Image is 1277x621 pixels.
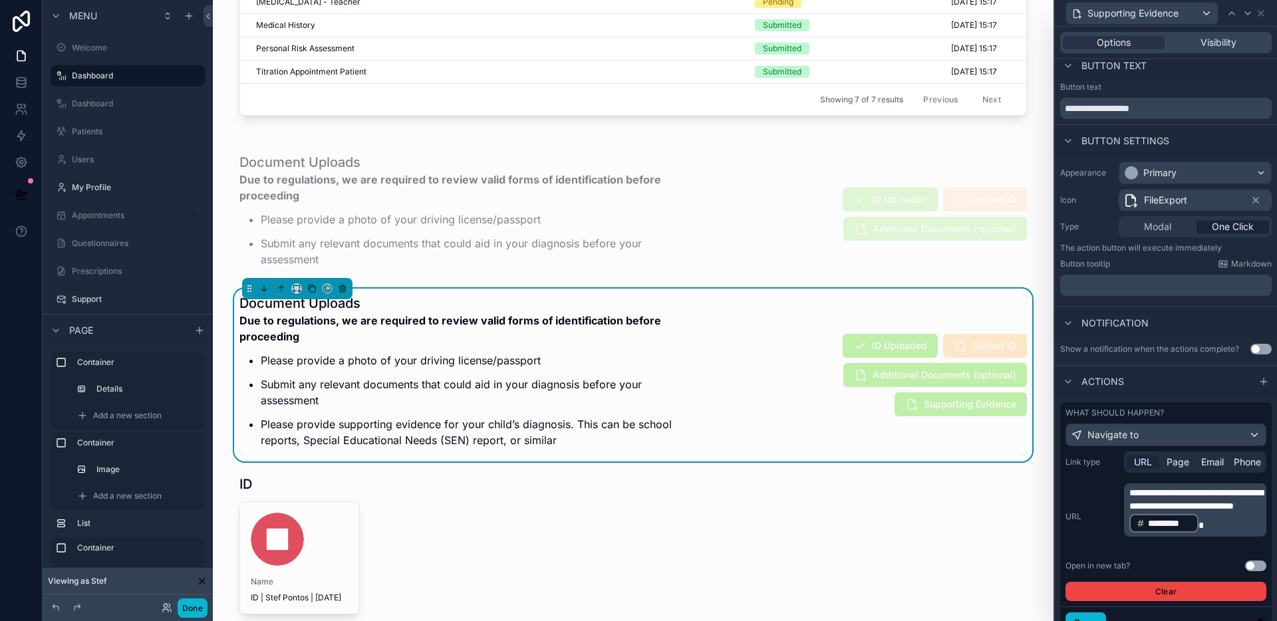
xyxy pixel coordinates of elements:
label: Container [77,357,200,368]
button: Navigate to [1065,424,1266,446]
label: Dashboard [72,98,202,109]
strong: Due to regulations, we are required to review valid forms of identification before proceeding [239,314,661,343]
span: Page [1167,455,1189,469]
span: Notification [1081,316,1149,330]
label: Container [77,437,200,448]
a: Users [51,149,205,170]
label: Type [1060,221,1113,232]
label: What should happen? [1065,408,1164,418]
a: Questionnaires [51,233,205,254]
label: Appearance [1060,168,1113,178]
label: Details [96,384,197,394]
label: Button tooltip [1060,259,1110,269]
span: Button settings [1081,134,1169,148]
a: Dashboard [51,65,205,86]
a: Prescriptions [51,261,205,282]
span: Viewing as Stef [48,576,107,586]
label: Button text [1060,82,1101,92]
span: Menu [69,9,97,23]
a: My Profile [51,177,205,198]
label: Patients [72,126,202,137]
span: Modal [1144,220,1171,233]
label: Welcome [72,43,202,53]
p: Please provide a photo of your driving license/passport [261,352,697,368]
span: One Click [1212,220,1254,233]
span: Visibility [1201,36,1236,49]
span: Markdown [1231,259,1272,269]
p: The action button will execute immediately [1060,243,1272,253]
div: scrollable content [43,346,213,594]
label: Appointments [72,210,184,221]
button: Primary [1119,162,1272,184]
span: Email [1201,455,1224,469]
span: FileExport [1144,193,1187,207]
div: scrollable content [1124,483,1266,537]
label: Container [77,543,200,553]
span: Add a new section [93,410,162,421]
label: List [77,518,200,529]
div: Show a notification when the actions complete? [1060,344,1239,354]
span: Options [1097,36,1131,49]
label: Support [72,294,202,305]
label: Link type [1065,457,1119,467]
label: Users [72,154,202,165]
a: Dashboard [51,93,205,114]
button: Supporting Evidence [1065,2,1218,25]
label: Dashboard [72,70,197,81]
div: scrollable content [1060,275,1272,296]
label: URL [1065,511,1119,522]
p: Submit any relevant documents that could aid in your diagnosis before your assessment [261,376,697,408]
span: Actions [1081,375,1124,388]
span: URL [1134,455,1152,469]
a: Welcome [51,37,205,59]
a: Appointments [51,205,205,226]
h1: Document Uploads [239,294,697,312]
label: My Profile [72,182,202,193]
div: Primary [1143,166,1177,180]
a: Markdown [1218,259,1272,269]
label: Icon [1060,195,1113,205]
div: Open in new tab? [1065,560,1130,571]
span: Button text [1081,59,1147,72]
label: Image [96,464,197,475]
span: Supporting Evidence [1087,7,1179,20]
span: Add a new section [93,491,162,501]
span: Page [69,324,93,337]
label: Questionnaires [72,238,202,249]
span: Navigate to [1087,428,1139,441]
button: Done [178,598,208,618]
span: Showing 7 of 7 results [820,94,903,105]
p: Please provide supporting evidence for your child’s diagnosis. This can be school reports, Specia... [261,416,697,448]
a: Patients [51,121,205,142]
button: Clear [1065,582,1266,601]
span: Phone [1234,455,1261,469]
label: Prescriptions [72,266,202,277]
